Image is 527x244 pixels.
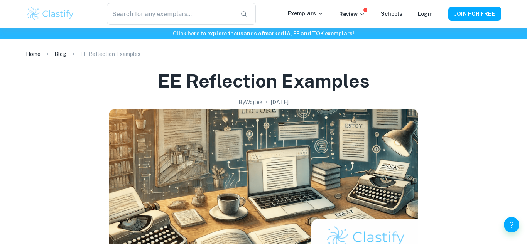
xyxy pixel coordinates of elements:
[26,6,75,22] img: Clastify logo
[418,11,433,17] a: Login
[158,69,370,93] h1: EE Reflection Examples
[238,98,263,106] h2: By Wojtek
[504,217,519,232] button: Help and Feedback
[381,11,402,17] a: Schools
[271,98,289,106] h2: [DATE]
[2,29,525,38] h6: Click here to explore thousands of marked IA, EE and TOK exemplars !
[107,3,234,25] input: Search for any exemplars...
[339,10,365,19] p: Review
[288,9,324,18] p: Exemplars
[80,50,140,58] p: EE Reflection Examples
[448,7,501,21] button: JOIN FOR FREE
[26,49,41,59] a: Home
[266,98,268,106] p: •
[54,49,66,59] a: Blog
